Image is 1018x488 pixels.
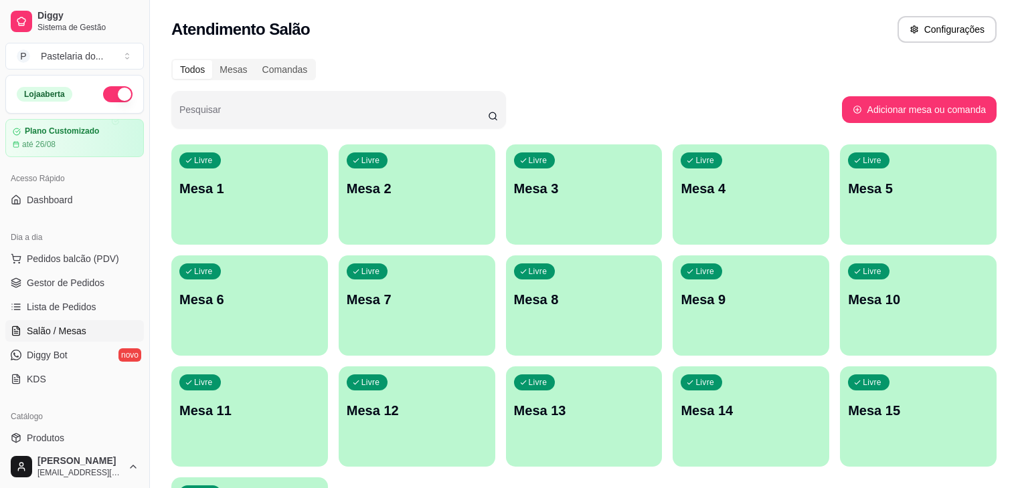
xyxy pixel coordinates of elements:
[194,377,213,388] p: Livre
[5,168,144,189] div: Acesso Rápido
[37,467,122,478] span: [EMAIL_ADDRESS][DOMAIN_NAME]
[171,255,328,356] button: LivreMesa 6
[863,266,881,277] p: Livre
[27,324,86,338] span: Salão / Mesas
[506,255,663,356] button: LivreMesa 8
[5,344,144,366] a: Diggy Botnovo
[840,255,997,356] button: LivreMesa 10
[171,366,328,467] button: LivreMesa 11
[171,19,310,40] h2: Atendimento Salão
[361,155,380,166] p: Livre
[506,144,663,245] button: LivreMesa 3
[27,276,104,289] span: Gestor de Pedidos
[681,179,821,198] p: Mesa 4
[506,366,663,467] button: LivreMesa 13
[339,144,495,245] button: LivreMesa 2
[673,144,829,245] button: LivreMesa 4
[848,401,989,420] p: Mesa 15
[5,189,144,211] a: Dashboard
[27,252,119,265] span: Pedidos balcão (PDV)
[695,155,714,166] p: Livre
[194,266,213,277] p: Livre
[681,401,821,420] p: Mesa 14
[848,290,989,309] p: Mesa 10
[5,451,144,483] button: [PERSON_NAME][EMAIL_ADDRESS][DOMAIN_NAME]
[212,60,254,79] div: Mesas
[27,348,68,362] span: Diggy Bot
[5,427,144,449] a: Produtos
[695,266,714,277] p: Livre
[25,126,99,136] article: Plano Customizado
[37,10,139,22] span: Diggy
[179,290,320,309] p: Mesa 6
[840,366,997,467] button: LivreMesa 15
[17,87,72,102] div: Loja aberta
[514,179,655,198] p: Mesa 3
[339,255,495,356] button: LivreMesa 7
[27,193,73,207] span: Dashboard
[173,60,212,79] div: Todos
[37,455,122,467] span: [PERSON_NAME]
[41,49,103,63] div: Pastelaria do ...
[17,49,30,63] span: P
[842,96,997,123] button: Adicionar mesa ou comanda
[5,227,144,248] div: Dia a dia
[37,22,139,33] span: Sistema de Gestão
[863,155,881,166] p: Livre
[347,401,487,420] p: Mesa 12
[529,266,547,277] p: Livre
[179,401,320,420] p: Mesa 11
[863,377,881,388] p: Livre
[179,179,320,198] p: Mesa 1
[5,296,144,318] a: Lista de Pedidos
[5,119,144,157] a: Plano Customizadoaté 26/08
[529,155,547,166] p: Livre
[848,179,989,198] p: Mesa 5
[27,372,46,386] span: KDS
[898,16,997,43] button: Configurações
[339,366,495,467] button: LivreMesa 12
[27,300,96,314] span: Lista de Pedidos
[27,431,64,445] span: Produtos
[361,266,380,277] p: Livre
[361,377,380,388] p: Livre
[5,406,144,427] div: Catálogo
[103,86,133,102] button: Alterar Status
[681,290,821,309] p: Mesa 9
[347,179,487,198] p: Mesa 2
[5,248,144,269] button: Pedidos balcão (PDV)
[22,139,56,150] article: até 26/08
[179,108,488,122] input: Pesquisar
[673,366,829,467] button: LivreMesa 14
[529,377,547,388] p: Livre
[695,377,714,388] p: Livre
[673,255,829,356] button: LivreMesa 9
[5,5,144,37] a: DiggySistema de Gestão
[5,320,144,342] a: Salão / Mesas
[347,290,487,309] p: Mesa 7
[5,43,144,70] button: Select a team
[255,60,315,79] div: Comandas
[194,155,213,166] p: Livre
[514,290,655,309] p: Mesa 8
[171,144,328,245] button: LivreMesa 1
[5,272,144,293] a: Gestor de Pedidos
[840,144,997,245] button: LivreMesa 5
[5,368,144,390] a: KDS
[514,401,655,420] p: Mesa 13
